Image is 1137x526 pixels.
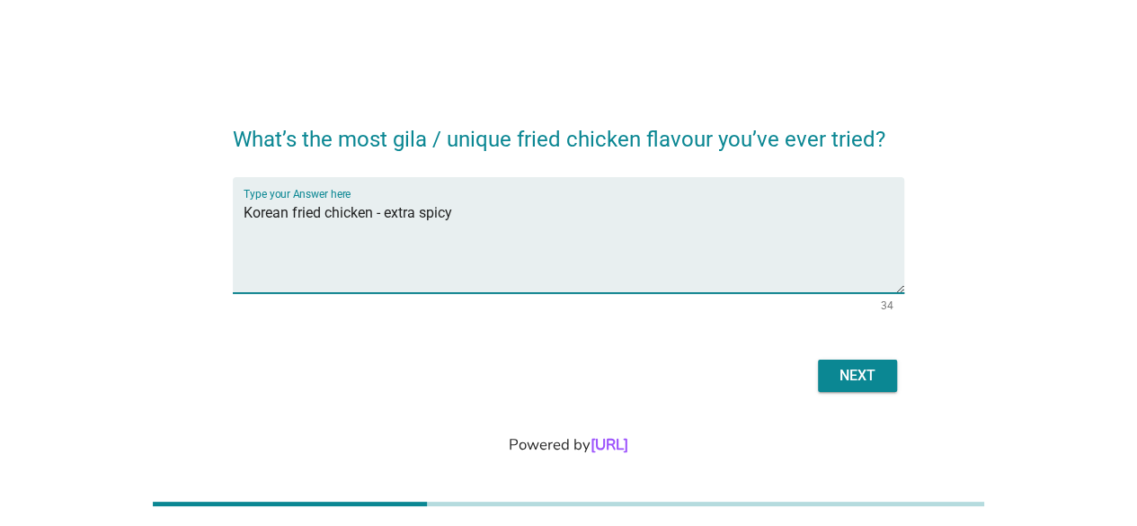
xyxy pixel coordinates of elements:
button: Next [818,360,897,392]
textarea: Type your Answer here [244,199,904,293]
div: Next [832,365,883,387]
div: 34 [881,300,893,311]
h2: What’s the most gila / unique fried chicken flavour you’ve ever tried? [233,105,904,156]
a: [URL] [591,434,628,455]
div: Powered by [22,433,1115,456]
